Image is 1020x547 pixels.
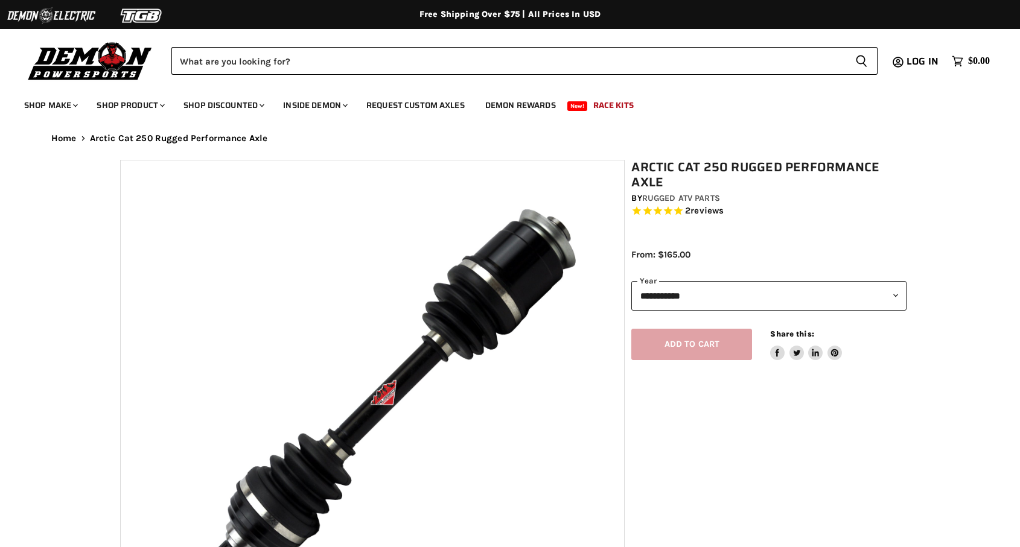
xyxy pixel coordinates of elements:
[631,281,907,311] select: year
[631,192,907,205] div: by
[24,39,156,82] img: Demon Powersports
[846,47,878,75] button: Search
[631,205,907,218] span: Rated 5.0 out of 5 stars 2 reviews
[97,4,187,27] img: TGB Logo 2
[901,56,946,67] a: Log in
[174,93,272,118] a: Shop Discounted
[968,55,990,67] span: $0.00
[6,4,97,27] img: Demon Electric Logo 2
[770,329,842,361] aside: Share this:
[171,47,846,75] input: Search
[770,329,814,338] span: Share this:
[907,54,939,69] span: Log in
[631,160,907,190] h1: Arctic Cat 250 Rugged Performance Axle
[88,93,172,118] a: Shop Product
[685,206,724,217] span: 2 reviews
[584,93,643,118] a: Race Kits
[27,9,993,20] div: Free Shipping Over $75 | All Prices In USD
[476,93,565,118] a: Demon Rewards
[171,47,878,75] form: Product
[27,133,993,144] nav: Breadcrumbs
[690,206,724,217] span: reviews
[51,133,77,144] a: Home
[567,101,588,111] span: New!
[15,88,987,118] ul: Main menu
[357,93,474,118] a: Request Custom Axles
[631,249,690,260] span: From: $165.00
[274,93,355,118] a: Inside Demon
[90,133,268,144] span: Arctic Cat 250 Rugged Performance Axle
[15,93,85,118] a: Shop Make
[946,52,996,70] a: $0.00
[642,193,720,203] a: Rugged ATV Parts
